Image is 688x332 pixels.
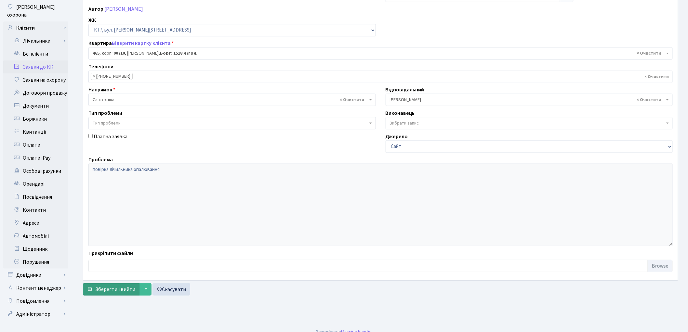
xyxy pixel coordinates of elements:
[93,73,95,80] span: ×
[3,204,68,217] a: Контакти
[95,286,135,293] span: Зберегти і вийти
[93,50,665,57] span: <b>465</b>, корп.: <b>00710</b>, Шек Надія Станіславівна, <b>Борг: 1518.47грн.</b>
[3,47,68,60] a: Всі клієнти
[3,165,68,178] a: Особові рахунки
[93,50,99,57] b: 465
[112,40,171,47] a: Відкрити картку клієнта
[3,21,68,34] a: Клієнти
[390,120,419,126] span: Вибрати запис
[386,86,424,94] label: Відповідальний
[88,47,673,60] span: <b>465</b>, корп.: <b>00710</b>, Шек Надія Станіславівна, <b>Борг: 1518.47грн.</b>
[91,73,133,80] li: +380675144545
[3,86,68,100] a: Договори продажу
[3,139,68,152] a: Оплати
[3,269,68,282] a: Довідники
[104,6,143,13] a: [PERSON_NAME]
[340,97,364,103] span: Видалити всі елементи
[3,256,68,269] a: Порушення
[3,60,68,73] a: Заявки до КК
[3,282,68,295] a: Контент менеджер
[88,164,673,246] textarea: повірка лічильника опалювання
[386,94,673,106] span: Сахно Андрій
[3,152,68,165] a: Оплати iPay
[3,1,68,21] a: [PERSON_NAME] охорона
[88,94,376,106] span: Сантехніка
[7,34,68,47] a: Лічильники
[88,109,122,117] label: Тип проблеми
[88,63,113,71] label: Телефони
[88,86,115,94] label: Напрямок
[3,73,68,86] a: Заявки на охорону
[88,16,96,24] label: ЖК
[3,191,68,204] a: Посвідчення
[88,249,133,257] label: Прикріпити файли
[152,283,190,296] a: Скасувати
[390,97,665,103] span: Сахно Андрій
[637,97,661,103] span: Видалити всі елементи
[3,100,68,113] a: Документи
[3,308,68,321] a: Адміністратор
[88,156,113,164] label: Проблема
[3,126,68,139] a: Квитанції
[3,217,68,230] a: Адреси
[645,73,669,80] span: Видалити всі елементи
[113,50,125,57] b: 00710
[3,178,68,191] a: Орендарі
[3,295,68,308] a: Повідомлення
[93,97,368,103] span: Сантехніка
[83,283,139,296] button: Зберегти і вийти
[3,230,68,243] a: Автомобілі
[3,113,68,126] a: Боржники
[386,133,408,140] label: Джерело
[386,109,415,117] label: Виконавець
[160,50,197,57] b: Борг: 1518.47грн.
[3,243,68,256] a: Щоденник
[93,120,121,126] span: Тип проблеми
[637,50,661,57] span: Видалити всі елементи
[88,5,103,13] label: Автор
[88,39,174,47] label: Квартира
[94,133,127,140] label: Платна заявка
